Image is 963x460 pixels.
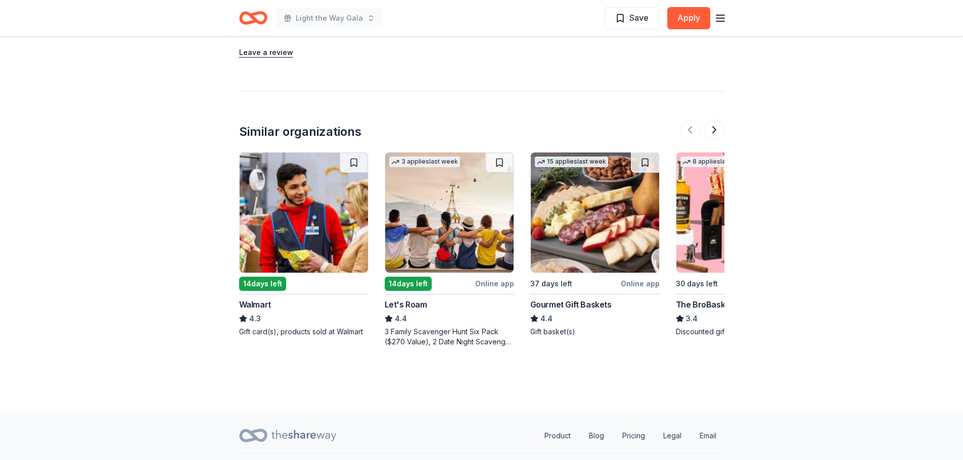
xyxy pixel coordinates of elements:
a: Home [239,6,267,30]
div: Similar organizations [239,124,361,140]
nav: quick links [536,426,724,446]
a: Image for Walmart14days leftWalmart4.3Gift card(s), products sold at Walmart [239,152,369,337]
div: 14 days left [385,277,432,291]
button: Save [605,7,659,29]
div: Walmart [239,298,271,311]
div: The BroBasket [676,298,733,311]
div: Gift basket(s) [530,327,660,337]
div: 30 days left [676,278,718,290]
div: 8 applies last week [680,157,751,167]
span: Save [629,11,649,24]
button: Apply [667,7,710,29]
span: 4.4 [540,313,553,325]
a: Legal [655,426,690,446]
button: Light the Way Gala [276,8,383,28]
button: Leave a review [239,46,293,59]
span: Light the Way Gala [296,12,363,24]
div: Discounted gift basket(s) [676,327,805,337]
div: Online app [621,277,660,290]
div: 37 days left [530,278,572,290]
span: 4.4 [395,313,407,325]
a: Product [536,426,579,446]
span: 3.4 [686,313,698,325]
div: 15 applies last week [535,157,608,167]
img: Image for The BroBasket [676,152,805,273]
div: Let's Roam [385,298,427,311]
span: 4.3 [249,313,261,325]
a: Email [692,426,724,446]
a: Image for Gourmet Gift Baskets15 applieslast week37 days leftOnline appGourmet Gift Baskets4.4Gif... [530,152,660,337]
img: Image for Walmart [240,152,368,273]
div: Online app [475,277,514,290]
img: Image for Gourmet Gift Baskets [531,152,659,273]
a: Image for Let's Roam3 applieslast week14days leftOnline appLet's Roam4.43 Family Scavenger Hunt S... [385,152,514,347]
a: Blog [581,426,612,446]
a: Image for The BroBasket8 applieslast week30 days leftOnline appThe BroBasket3.4Discounted gift ba... [676,152,805,337]
img: Image for Let's Roam [385,152,514,273]
div: 14 days left [239,277,286,291]
a: Pricing [614,426,653,446]
div: 3 applies last week [389,157,460,167]
div: Gift card(s), products sold at Walmart [239,327,369,337]
div: Gourmet Gift Baskets [530,298,612,311]
div: 3 Family Scavenger Hunt Six Pack ($270 Value), 2 Date Night Scavenger Hunt Two Pack ($130 Value) [385,327,514,347]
